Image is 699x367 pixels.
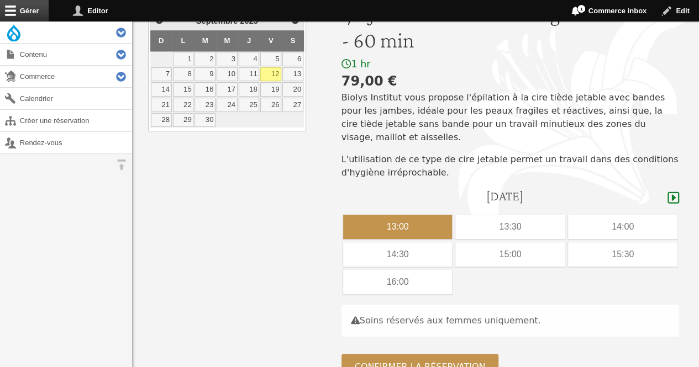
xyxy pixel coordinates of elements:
a: 27 [282,98,303,112]
div: 13:00 [343,215,453,239]
span: Samedi [291,36,296,45]
p: Biolys Institut vous propose l'épilation à la cire tiède jetable avec bandes pour les jambes, idé... [341,91,679,144]
span: Vendredi [269,36,274,45]
div: 14:30 [343,242,453,267]
div: Soins réservés aux femmes uniquement. [341,305,679,337]
a: 29 [173,113,194,127]
a: 26 [260,98,281,112]
span: 1 [577,4,586,13]
h4: [DATE] [486,188,523,204]
a: 21 [151,98,172,112]
span: Jeudi [247,36,251,45]
span: Dimanche [159,36,164,45]
h1: 1/2 Jambes + maillot intégral + aisselles - 60 min [341,1,679,54]
button: Orientation horizontale [111,154,132,175]
a: 12 [260,67,281,82]
a: 18 [239,82,260,97]
p: L'utilisation de ce type de cire jetable permet un travail dans des conditions d'hygiène irréproc... [341,153,679,179]
a: 30 [195,113,216,127]
div: 15:30 [568,242,677,267]
a: 15 [173,82,194,97]
a: 14 [151,82,172,97]
a: 7 [151,67,172,82]
a: 19 [260,82,281,97]
a: 25 [239,98,260,112]
a: 2 [195,52,216,66]
a: 28 [151,113,172,127]
a: 8 [173,67,194,82]
div: 16:00 [343,270,453,294]
a: 16 [195,82,216,97]
a: 20 [282,82,303,97]
a: 9 [195,67,216,82]
a: 24 [217,98,238,112]
a: 5 [260,52,281,66]
a: 6 [282,52,303,66]
a: 10 [217,67,238,82]
div: 79,00 € [341,71,679,91]
a: 17 [217,82,238,97]
span: Mercredi [224,36,230,45]
div: 13:30 [455,215,565,239]
div: 14:00 [568,215,677,239]
a: 4 [239,52,260,66]
a: 3 [217,52,238,66]
div: 15:00 [455,242,565,267]
a: 13 [282,67,303,82]
a: 23 [195,98,216,112]
a: 22 [173,98,194,112]
a: 1 [173,52,194,66]
span: Lundi [181,36,185,45]
span: Mardi [202,36,208,45]
div: 1 hr [341,58,679,71]
a: 11 [239,67,260,82]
